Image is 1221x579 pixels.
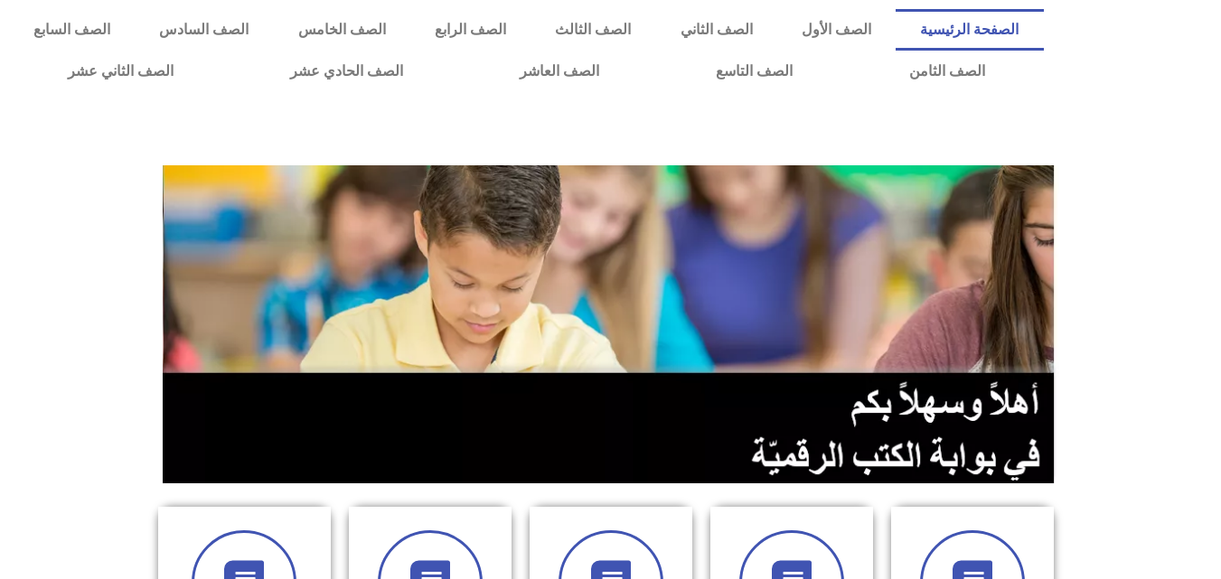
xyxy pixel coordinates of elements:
[9,9,135,51] a: الصف السابع
[231,51,461,92] a: الصف الحادي عشر
[461,51,657,92] a: الصف العاشر
[9,51,231,92] a: الصف الثاني عشر
[410,9,531,51] a: الصف الرابع
[135,9,273,51] a: الصف السادس
[896,9,1043,51] a: الصفحة الرئيسية
[777,9,896,51] a: الصف الأول
[274,9,410,51] a: الصف الخامس
[850,51,1043,92] a: الصف الثامن
[531,9,655,51] a: الصف الثالث
[657,51,850,92] a: الصف التاسع
[656,9,777,51] a: الصف الثاني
